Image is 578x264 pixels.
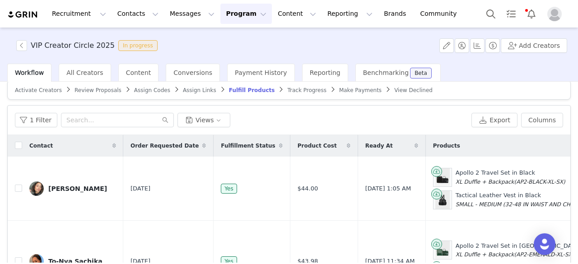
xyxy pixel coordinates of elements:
[501,4,521,24] a: Tasks
[456,168,565,186] div: Apollo 2 Travel Set in Black
[378,4,414,24] a: Brands
[29,181,44,196] img: 1be85e5c-b208-42d9-b744-b46f14d29898.jpg
[15,69,44,76] span: Workflow
[221,142,275,150] span: Fulfillment Status
[456,179,514,185] span: XL Duffle + Backpack
[164,4,220,24] button: Messages
[126,69,151,76] span: Content
[177,113,230,127] button: Views
[365,184,411,193] span: [DATE] 1:05 AM
[134,87,170,93] span: Assign Codes
[514,179,565,185] span: (AP2-BLACK-XL-SX)
[29,181,116,196] a: [PERSON_NAME]
[220,4,272,24] button: Program
[66,69,103,76] span: All Creators
[118,40,158,51] span: In progress
[522,4,541,24] button: Notifications
[47,4,112,24] button: Recruitment
[547,7,562,21] img: placeholder-profile.jpg
[48,185,107,192] div: [PERSON_NAME]
[272,4,322,24] button: Content
[15,113,57,127] button: 1 Filter
[221,184,237,194] span: Yes
[298,142,337,150] span: Product Cost
[435,191,450,209] img: Product Image
[501,38,567,53] button: Add Creators
[131,184,150,193] span: [DATE]
[415,4,466,24] a: Community
[29,142,53,150] span: Contact
[183,87,216,93] span: Assign Links
[322,4,378,24] button: Reporting
[339,87,382,93] span: Make Payments
[162,117,168,123] i: icon: search
[75,87,121,93] span: Review Proposals
[481,4,501,24] button: Search
[542,7,571,21] button: Profile
[298,184,318,193] span: $44.00
[131,142,199,150] span: Order Requested Date
[15,87,62,93] span: Activate Creators
[363,69,409,76] span: Benchmarking
[415,70,427,76] div: Beta
[310,69,340,76] span: Reporting
[456,251,514,258] span: XL Duffle + Backpack
[435,168,450,186] img: Product Image
[433,142,460,150] span: Products
[173,69,212,76] span: Conversions
[229,87,275,93] span: Fulfill Products
[235,69,287,76] span: Payment History
[514,251,574,258] span: (AP2-EMERALD-XL-SX)
[435,241,450,259] img: Product Image
[471,113,517,127] button: Export
[394,87,433,93] span: View Declined
[31,40,115,51] h3: VIP Creator Circle 2025
[112,4,164,24] button: Contacts
[521,113,563,127] button: Columns
[287,87,326,93] span: Track Progress
[7,10,39,19] img: grin logo
[365,142,393,150] span: Ready At
[61,113,174,127] input: Search...
[534,233,555,255] div: Open Intercom Messenger
[16,40,161,51] span: [object Object]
